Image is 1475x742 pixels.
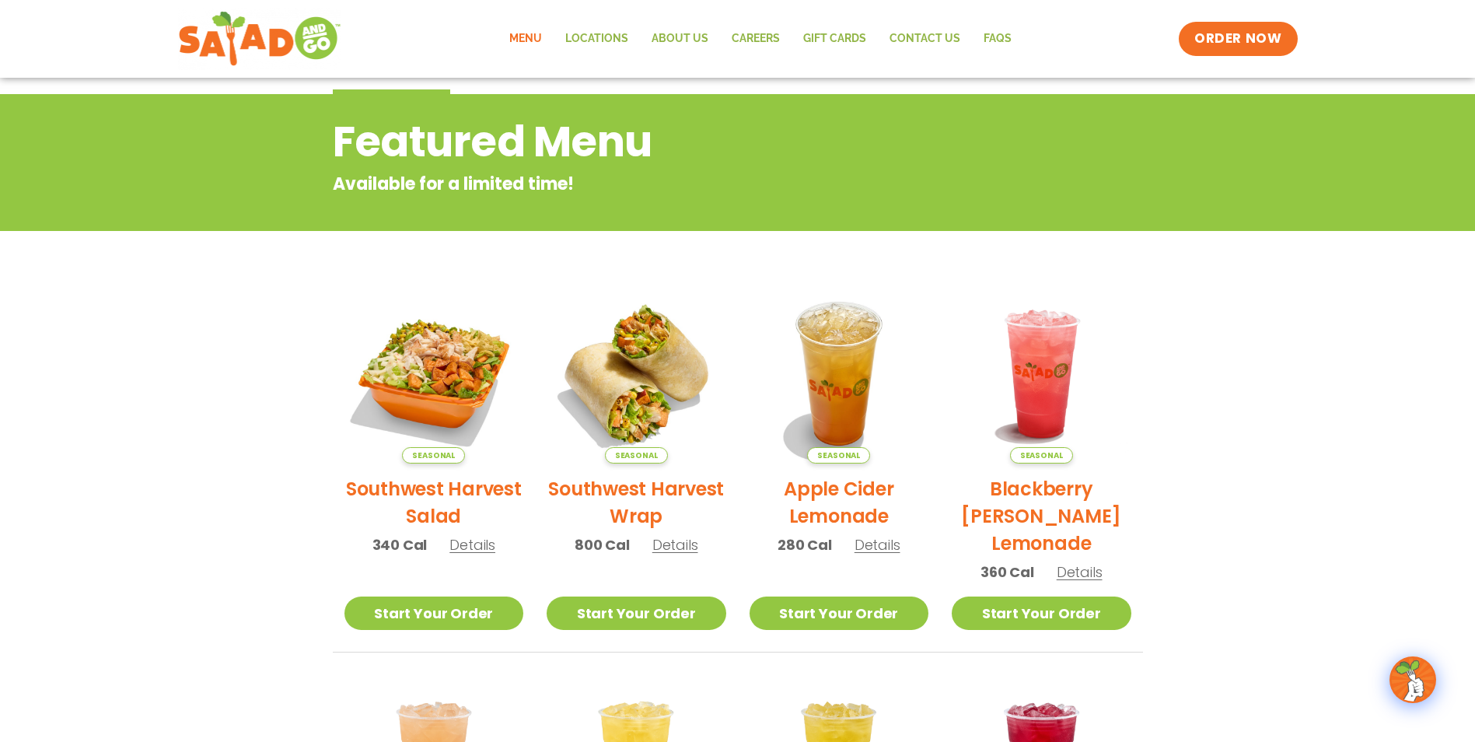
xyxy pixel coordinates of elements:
[498,21,1023,57] nav: Menu
[792,21,878,57] a: GIFT CARDS
[952,284,1131,464] img: Product photo for Blackberry Bramble Lemonade
[547,284,726,464] img: Product photo for Southwest Harvest Wrap
[1057,562,1103,582] span: Details
[554,21,640,57] a: Locations
[575,534,630,555] span: 800 Cal
[449,535,495,555] span: Details
[952,475,1131,557] h2: Blackberry [PERSON_NAME] Lemonade
[778,534,832,555] span: 280 Cal
[750,597,929,630] a: Start Your Order
[333,110,1018,173] h2: Featured Menu
[652,535,698,555] span: Details
[547,475,726,530] h2: Southwest Harvest Wrap
[178,8,342,70] img: new-SAG-logo-768×292
[750,284,929,464] img: Product photo for Apple Cider Lemonade
[372,534,428,555] span: 340 Cal
[1179,22,1297,56] a: ORDER NOW
[878,21,972,57] a: Contact Us
[344,475,524,530] h2: Southwest Harvest Salad
[750,475,929,530] h2: Apple Cider Lemonade
[605,447,668,464] span: Seasonal
[333,171,1018,197] p: Available for a limited time!
[972,21,1023,57] a: FAQs
[498,21,554,57] a: Menu
[1391,658,1435,702] img: wpChatIcon
[1194,30,1281,48] span: ORDER NOW
[547,597,726,630] a: Start Your Order
[980,562,1034,583] span: 360 Cal
[344,284,524,464] img: Product photo for Southwest Harvest Salad
[855,535,900,555] span: Details
[1010,447,1073,464] span: Seasonal
[952,597,1131,630] a: Start Your Order
[344,597,524,630] a: Start Your Order
[720,21,792,57] a: Careers
[807,447,870,464] span: Seasonal
[640,21,720,57] a: About Us
[402,447,465,464] span: Seasonal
